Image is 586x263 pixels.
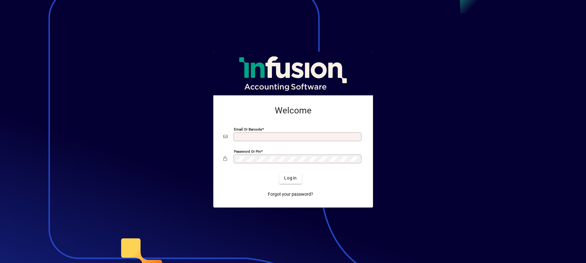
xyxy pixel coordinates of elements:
[234,149,261,153] mat-label: Password or Pin
[234,127,262,131] mat-label: Email or Barcode
[279,173,302,184] button: Login
[284,175,297,181] span: Login
[265,189,316,200] a: Forgot your password?
[268,191,313,198] span: Forgot your password?
[223,105,363,116] h2: Welcome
